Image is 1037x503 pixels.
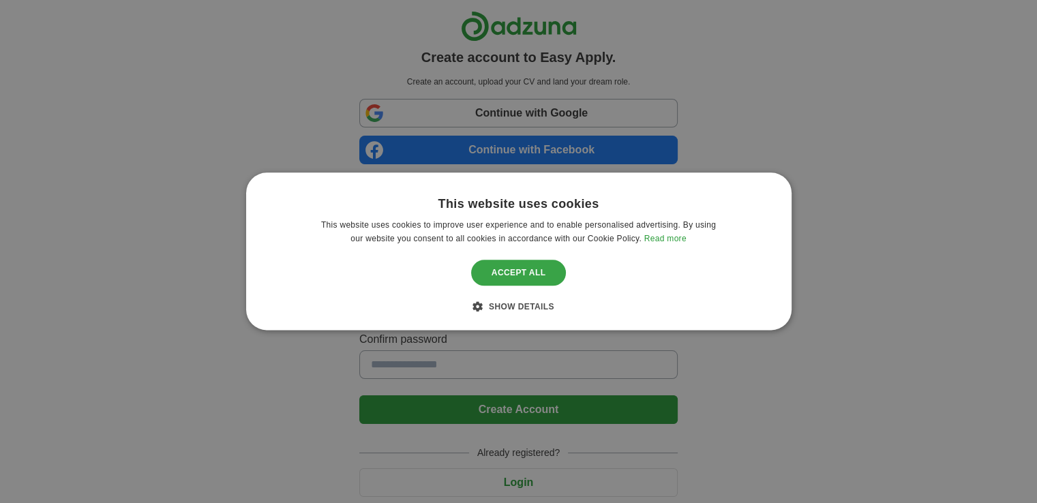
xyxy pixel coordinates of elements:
a: Read more, opens a new window [644,234,687,244]
div: Show details [483,300,554,314]
div: This website uses cookies [438,196,599,212]
div: Cookie consent dialog [246,172,792,330]
span: This website uses cookies to improve user experience and to enable personalised advertising. By u... [321,221,716,244]
span: Show details [489,303,554,312]
div: Accept all [471,260,567,286]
